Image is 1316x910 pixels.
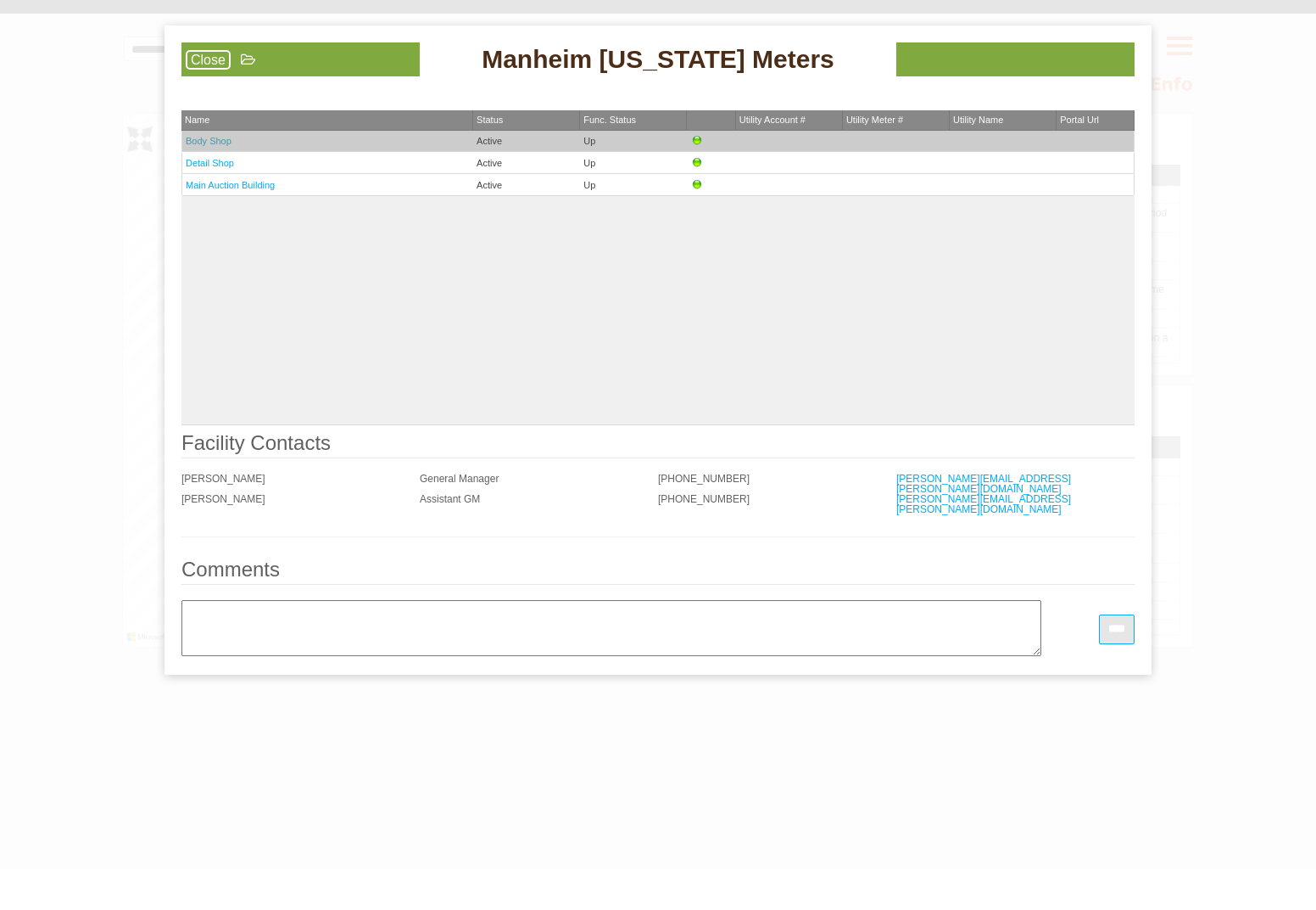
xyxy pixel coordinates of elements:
[580,174,687,196] td: Up
[185,115,209,125] span: Name
[658,493,750,505] span: [PHONE_NUMBER]
[473,131,580,152] td: Active
[181,110,473,131] th: Name
[950,110,1057,131] th: Utility Name
[473,174,580,196] td: Active
[846,115,903,125] span: Utility Meter #
[580,131,687,152] td: Up
[1057,110,1135,131] th: Portal Url
[473,110,580,131] th: Status
[186,158,234,168] a: Detail Shop
[580,152,687,174] td: Up
[181,473,265,485] span: [PERSON_NAME]
[181,559,1135,585] legend: Comments
[1060,115,1099,125] span: Portal Url
[420,473,499,485] span: General Manager
[186,136,231,146] a: Body Shop
[953,115,1003,125] span: Utility Name
[690,156,704,170] img: Up
[687,110,735,131] th: &nbsp;
[736,110,843,131] th: Utility Account #
[186,50,231,70] a: Close
[580,110,687,131] th: Func. Status
[739,115,806,125] span: Utility Account #
[186,180,275,190] a: Main Auction Building
[181,493,265,505] span: [PERSON_NAME]
[658,473,750,485] span: [PHONE_NUMBER]
[583,115,636,125] span: Func. Status
[843,110,950,131] th: Utility Meter #
[473,152,580,174] td: Active
[690,178,704,192] img: Up
[482,42,834,76] span: Manheim [US_STATE] Meters
[420,493,480,505] span: Assistant GM
[896,473,1071,495] a: [PERSON_NAME][EMAIL_ADDRESS][PERSON_NAME][DOMAIN_NAME]
[477,115,503,125] span: Status
[896,493,1071,515] a: [PERSON_NAME][EMAIL_ADDRESS][PERSON_NAME][DOMAIN_NAME]
[181,433,1135,458] legend: Facility Contacts
[690,134,704,148] img: Up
